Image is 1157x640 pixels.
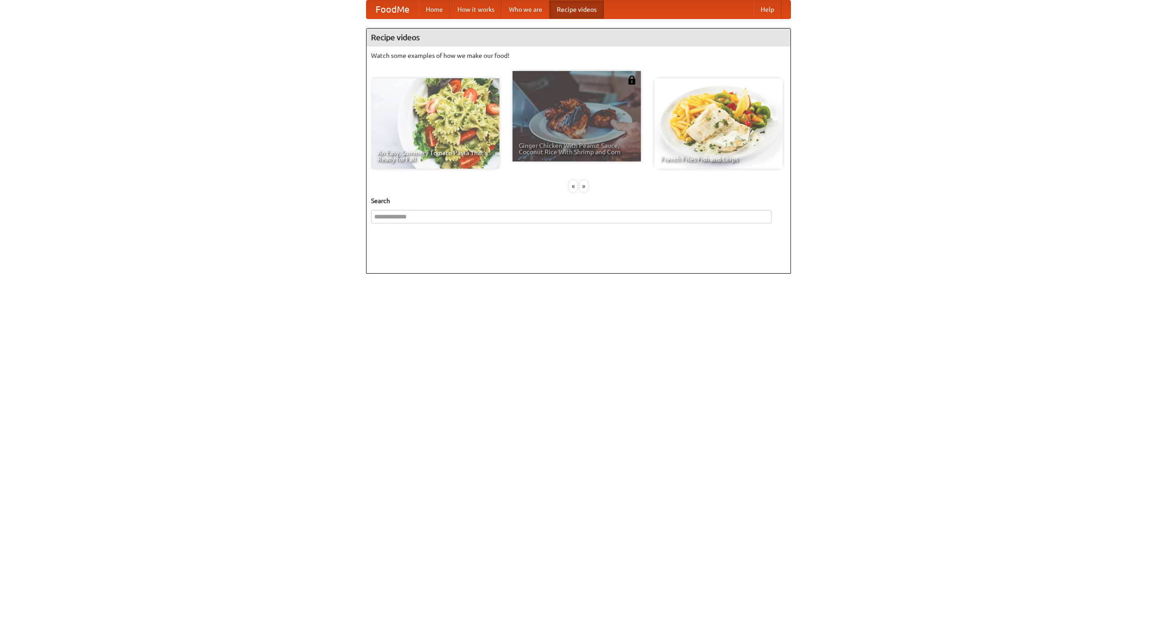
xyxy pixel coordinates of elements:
[371,78,499,169] a: An Easy, Summery Tomato Pasta That's Ready for Fall
[450,0,502,19] a: How it works
[502,0,550,19] a: Who we are
[580,180,588,192] div: »
[661,156,776,162] span: French Fries Fish and Chips
[753,0,781,19] a: Help
[654,78,783,169] a: French Fries Fish and Chips
[371,51,786,60] p: Watch some examples of how we make our food!
[627,76,636,85] img: 483408.png
[419,0,450,19] a: Home
[550,0,604,19] a: Recipe videos
[377,150,493,162] span: An Easy, Summery Tomato Pasta That's Ready for Fall
[569,180,577,192] div: «
[367,28,790,47] h4: Recipe videos
[367,0,419,19] a: FoodMe
[371,196,786,205] h5: Search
